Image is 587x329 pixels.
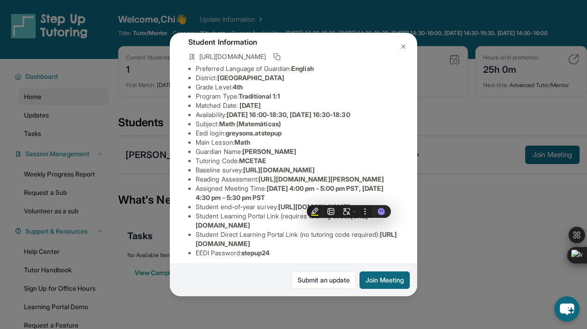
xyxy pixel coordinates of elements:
span: Traditional 1:1 [239,92,280,100]
li: Matched Date: [196,101,399,110]
li: Main Lesson : [196,138,399,147]
li: Student Direct Learning Portal Link (no tutoring code required) : [196,230,399,248]
li: Guardian Name : [196,147,399,156]
span: [URL][DOMAIN_NAME][PERSON_NAME] [258,175,384,183]
span: [PERSON_NAME] [242,147,296,155]
li: Availability: [196,110,399,119]
span: stepup24 [241,249,270,257]
button: chat-button [554,296,580,322]
span: [DATE] 4:00 pm - 5:00 pm PST, [DATE] 4:30 pm - 5:30 pm PST [196,184,383,201]
li: EEDI Password : [196,248,399,258]
li: Tutoring Code : [196,156,399,165]
h4: Student Information [188,36,399,47]
li: Student Learning Portal Link (requires tutoring code) : [196,211,399,230]
span: greysons.atstepup [226,129,282,137]
button: Copy link [271,51,282,62]
li: Subject : [196,119,399,129]
span: [GEOGRAPHIC_DATA] [217,74,284,82]
span: Math (Matemáticas) [219,120,281,128]
span: MCETAE [239,157,266,164]
li: Program Type: [196,92,399,101]
li: District: [196,73,399,82]
span: [DATE] [240,101,261,109]
li: Preferred Language of Guardian: [196,64,399,73]
li: Baseline survey : [196,165,399,175]
button: Join Meeting [359,271,410,289]
span: English [291,65,314,72]
span: 4th [233,83,243,91]
li: Reading Assessment : [196,175,399,184]
span: [URL][DOMAIN_NAME] [243,166,315,174]
li: Student end-of-year survey : [196,202,399,211]
a: Submit an update [292,271,356,289]
li: Eedi login : [196,129,399,138]
span: [URL][DOMAIN_NAME] [199,52,266,61]
span: Math [234,138,250,146]
span: [DATE] 16:00-18:30, [DATE] 16:30-18:30 [227,111,350,118]
li: Grade Level: [196,82,399,92]
li: Assigned Meeting Time : [196,184,399,202]
span: [URL][DOMAIN_NAME] [278,203,350,211]
img: Close Icon [400,43,407,50]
